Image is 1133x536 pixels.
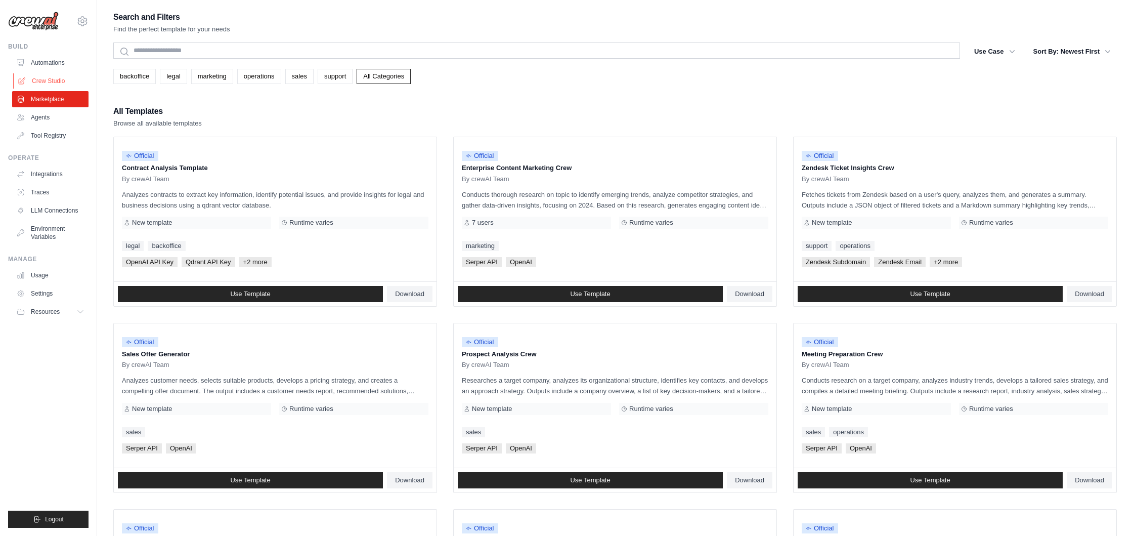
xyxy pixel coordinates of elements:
[12,304,89,320] button: Resources
[910,476,950,484] span: Use Template
[836,241,875,251] a: operations
[132,405,172,413] span: New template
[802,175,849,183] span: By crewAI Team
[570,476,610,484] span: Use Template
[462,163,768,173] p: Enterprise Content Marketing Crew
[570,290,610,298] span: Use Template
[122,257,178,267] span: OpenAI API Key
[113,104,202,118] h2: All Templates
[802,151,838,161] span: Official
[8,154,89,162] div: Operate
[802,443,842,453] span: Serper API
[462,443,502,453] span: Serper API
[122,151,158,161] span: Official
[13,73,90,89] a: Crew Studio
[12,221,89,245] a: Environment Variables
[727,286,772,302] a: Download
[735,290,764,298] span: Download
[1027,43,1117,61] button: Sort By: Newest First
[462,375,768,396] p: Researches a target company, analyzes its organizational structure, identifies key contacts, and ...
[462,361,509,369] span: By crewAI Team
[802,523,838,533] span: Official
[166,443,196,453] span: OpenAI
[1067,286,1112,302] a: Download
[1075,290,1104,298] span: Download
[846,443,876,453] span: OpenAI
[31,308,60,316] span: Resources
[506,443,536,453] span: OpenAI
[462,151,498,161] span: Official
[230,290,270,298] span: Use Template
[930,257,962,267] span: +2 more
[122,163,428,173] p: Contract Analysis Template
[462,257,502,267] span: Serper API
[802,427,825,437] a: sales
[239,257,272,267] span: +2 more
[122,189,428,211] p: Analyzes contracts to extract key information, identify potential issues, and provide insights fo...
[12,109,89,126] a: Agents
[12,128,89,144] a: Tool Registry
[12,285,89,302] a: Settings
[798,286,1063,302] a: Use Template
[798,472,1063,488] a: Use Template
[802,375,1108,396] p: Conducts research on a target company, analyzes industry trends, develops a tailored sales strate...
[160,69,187,84] a: legal
[458,286,723,302] a: Use Template
[802,337,838,347] span: Official
[230,476,270,484] span: Use Template
[113,10,230,24] h2: Search and Filters
[182,257,235,267] span: Qdrant API Key
[829,427,868,437] a: operations
[727,472,772,488] a: Download
[8,43,89,51] div: Build
[462,349,768,359] p: Prospect Analysis Crew
[113,24,230,34] p: Find the perfect template for your needs
[462,337,498,347] span: Official
[462,427,485,437] a: sales
[122,427,145,437] a: sales
[969,405,1013,413] span: Runtime varies
[122,349,428,359] p: Sales Offer Generator
[12,202,89,219] a: LLM Connections
[968,43,1021,61] button: Use Case
[629,405,673,413] span: Runtime varies
[8,12,59,31] img: Logo
[802,189,1108,211] p: Fetches tickets from Zendesk based on a user's query, analyzes them, and generates a summary. Out...
[462,241,499,251] a: marketing
[802,361,849,369] span: By crewAI Team
[191,69,233,84] a: marketing
[387,472,432,488] a: Download
[874,257,926,267] span: Zendesk Email
[802,241,832,251] a: support
[12,91,89,107] a: Marketplace
[122,523,158,533] span: Official
[122,175,169,183] span: By crewAI Team
[395,476,424,484] span: Download
[910,290,950,298] span: Use Template
[462,175,509,183] span: By crewAI Team
[122,361,169,369] span: By crewAI Team
[148,241,185,251] a: backoffice
[122,241,144,251] a: legal
[1067,472,1112,488] a: Download
[629,219,673,227] span: Runtime varies
[802,349,1108,359] p: Meeting Preparation Crew
[1075,476,1104,484] span: Download
[289,405,333,413] span: Runtime varies
[318,69,353,84] a: support
[118,286,383,302] a: Use Template
[285,69,314,84] a: sales
[118,472,383,488] a: Use Template
[8,255,89,263] div: Manage
[357,69,411,84] a: All Categories
[45,515,64,523] span: Logout
[395,290,424,298] span: Download
[462,189,768,211] p: Conducts thorough research on topic to identify emerging trends, analyze competitor strategies, a...
[237,69,281,84] a: operations
[506,257,536,267] span: OpenAI
[812,405,852,413] span: New template
[458,472,723,488] a: Use Template
[802,163,1108,173] p: Zendesk Ticket Insights Crew
[132,219,172,227] span: New template
[12,55,89,71] a: Automations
